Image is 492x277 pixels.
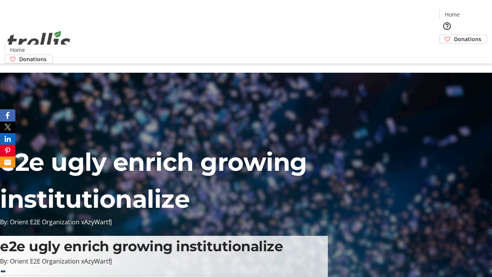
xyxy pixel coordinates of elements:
button: Help [439,18,455,34]
img: Orient E2E Organization xAzyWartfJ's Logo [5,22,73,61]
span: Home [445,10,460,18]
span: Donations [19,55,47,63]
span: Donations [454,35,481,43]
button: Cart [439,43,455,59]
a: Donations [439,35,487,43]
a: Home [5,46,30,54]
a: Home [440,10,464,18]
a: Donations [5,55,53,63]
span: Home [10,46,25,54]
